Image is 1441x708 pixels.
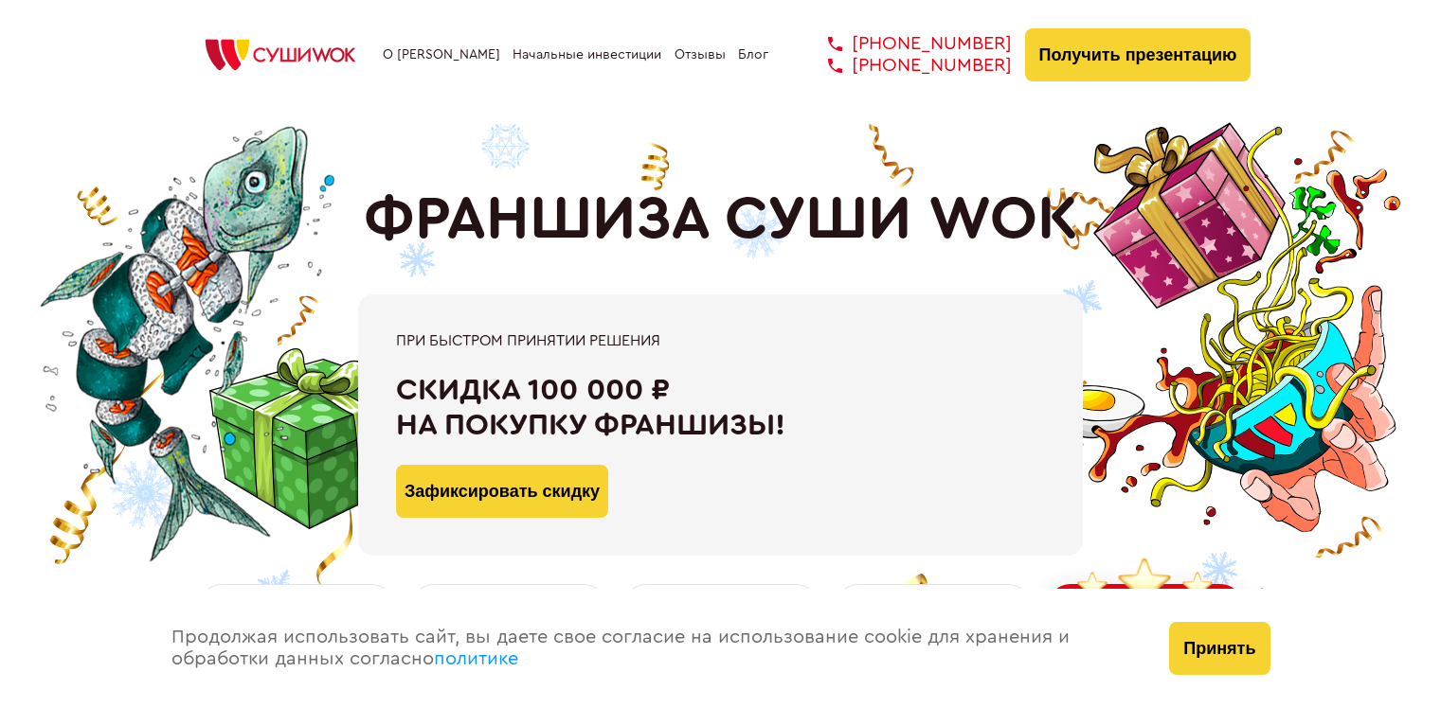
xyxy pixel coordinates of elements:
[738,47,768,62] a: Блог
[364,185,1078,255] h1: ФРАНШИЗА СУШИ WOK
[1169,622,1270,675] button: Принять
[190,34,370,76] img: СУШИWOK
[396,332,1045,349] div: При быстром принятии решения
[396,373,1045,443] div: Скидка 100 000 ₽ на покупку франшизы!
[800,33,1012,55] a: [PHONE_NUMBER]
[1025,28,1252,81] button: Получить презентацию
[513,47,661,62] a: Начальные инвестиции
[675,47,726,62] a: Отзывы
[153,589,1151,708] div: Продолжая использовать сайт, вы даете свое согласие на использование cookie для хранения и обрабо...
[396,465,608,518] button: Зафиксировать скидку
[383,47,500,62] a: О [PERSON_NAME]
[800,55,1012,77] a: [PHONE_NUMBER]
[434,649,518,668] a: политике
